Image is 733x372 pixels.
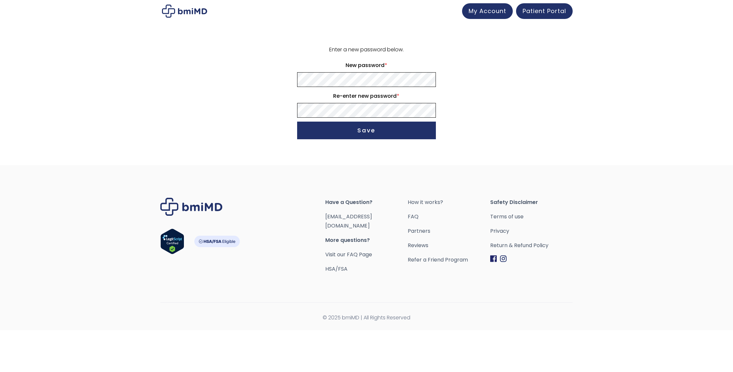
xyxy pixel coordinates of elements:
a: Privacy [490,227,573,236]
img: Facebook [490,255,497,262]
a: How it works? [408,198,490,207]
label: Re-enter new password [297,91,436,101]
a: Verify LegitScript Approval for www.bmimd.com [160,228,184,257]
a: Visit our FAQ Page [325,251,372,258]
img: Instagram [500,255,507,262]
a: Return & Refund Policy [490,241,573,250]
span: Safety Disclaimer [490,198,573,207]
label: New password [297,60,436,71]
a: HSA/FSA [325,265,348,273]
a: Terms of use [490,212,573,221]
a: Refer a Friend Program [408,255,490,264]
a: Reviews [408,241,490,250]
img: Verify Approval for www.bmimd.com [160,228,184,254]
img: Brand Logo [160,198,223,216]
img: HSA-FSA [194,236,240,247]
a: Partners [408,227,490,236]
span: © 2025 bmiMD | All Rights Reserved [160,313,573,322]
span: My Account [469,7,506,15]
span: Have a Question? [325,198,408,207]
p: Enter a new password below. [296,45,437,54]
button: Save [297,122,436,139]
span: More questions? [325,236,408,245]
a: [EMAIL_ADDRESS][DOMAIN_NAME] [325,213,372,229]
a: Patient Portal [516,3,573,19]
span: Patient Portal [523,7,566,15]
img: My account [162,5,207,18]
a: FAQ [408,212,490,221]
a: My Account [462,3,513,19]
